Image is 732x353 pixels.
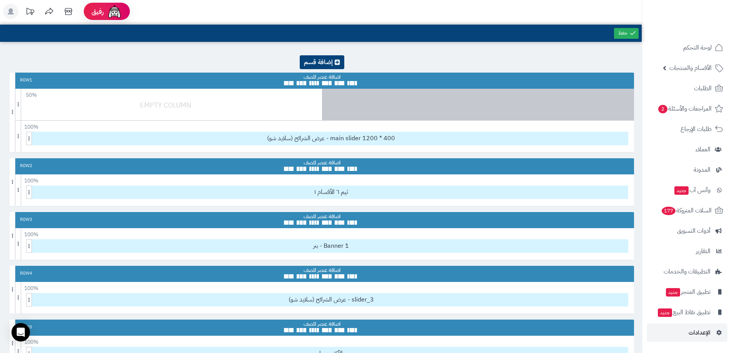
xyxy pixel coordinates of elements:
[657,103,712,114] span: المراجعات والأسئلة
[20,217,32,223] div: Row 3
[681,124,712,134] span: طلبات الإرجاع
[647,120,727,138] a: طلبات الإرجاع
[661,205,712,216] span: السلات المتروكة
[34,240,628,252] span: بنر - Banner 1
[658,308,672,317] span: جديد
[647,79,727,98] a: الطلبات
[658,104,668,114] span: 2
[647,323,727,342] a: الإعدادات
[689,327,710,338] span: الإعدادات
[23,122,39,132] span: 100 %
[20,4,40,21] a: تحديثات المنصة
[694,164,710,175] span: المدونة
[674,185,710,196] span: وآتس آب
[694,83,712,94] span: الطلبات
[107,4,122,19] img: ai-face.png
[34,293,628,306] span: عرض الشرائح (سلايد شو) - slider_3
[657,307,710,318] span: تطبيق نقاط البيع
[23,230,39,240] span: 100 %
[20,270,32,277] div: Row 4
[23,176,39,186] span: 100 %
[647,99,727,118] a: المراجعات والأسئلة2
[669,63,712,73] span: الأقسام والمنتجات
[20,77,32,83] div: Row 1
[647,181,727,199] a: وآتس آبجديد
[23,90,39,100] span: 50 %
[34,132,628,145] span: عرض الشرائح (سلايد شو) - main slider 1200 * 400
[666,288,680,297] span: جديد
[300,55,344,67] span: Top
[647,262,727,281] a: التطبيقات والخدمات
[647,161,727,179] a: المدونة
[20,163,32,169] div: Row 2
[23,337,39,347] span: 100 %
[664,266,710,277] span: التطبيقات والخدمات
[696,246,710,257] span: التقارير
[647,303,727,322] a: تطبيق نقاط البيعجديد
[683,42,712,53] span: لوحة التحكم
[647,140,727,159] a: العملاء
[34,186,628,199] span: ثيم ٦ الأقسام ١
[677,225,710,236] span: أدوات التسويق
[647,242,727,260] a: التقارير
[647,283,727,301] a: تطبيق المتجرجديد
[647,201,727,220] a: السلات المتروكة177
[12,323,30,341] div: Open Intercom Messenger
[674,186,689,195] span: جديد
[665,287,710,297] span: تطبيق المتجر
[647,38,727,57] a: لوحة التحكم
[647,222,727,240] a: أدوات التسويق
[680,12,725,28] img: logo-2.png
[23,283,39,293] span: 100 %
[695,144,710,155] span: العملاء
[91,7,104,16] span: رفيق
[661,206,676,215] span: 177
